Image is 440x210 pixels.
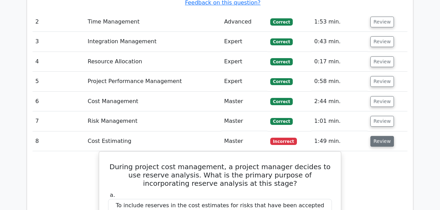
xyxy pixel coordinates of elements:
td: Integration Management [85,32,221,52]
td: 2:44 min. [311,92,368,111]
td: 1:53 min. [311,12,368,32]
td: Project Performance Management [85,72,221,91]
td: Risk Management [85,111,221,131]
span: Correct [270,38,293,45]
td: 1:01 min. [311,111,368,131]
button: Review [370,136,394,147]
td: 1:49 min. [311,131,368,151]
button: Review [370,116,394,127]
button: Review [370,76,394,87]
td: Expert [221,72,267,91]
td: Cost Estimating [85,131,221,151]
td: Master [221,111,267,131]
td: 3 [33,32,85,52]
h5: During project cost management, a project manager decides to use reserve analysis. What is the pr... [107,163,333,188]
span: Incorrect [270,138,297,145]
td: 6 [33,92,85,111]
span: Correct [270,18,293,25]
td: Advanced [221,12,267,32]
span: Correct [270,98,293,105]
td: 8 [33,131,85,151]
td: Time Management [85,12,221,32]
td: 0:58 min. [311,72,368,91]
button: Review [370,17,394,27]
td: 0:17 min. [311,52,368,72]
span: Correct [270,58,293,65]
td: 5 [33,72,85,91]
td: 4 [33,52,85,72]
button: Review [370,96,394,107]
span: Correct [270,118,293,125]
td: 0:43 min. [311,32,368,52]
button: Review [370,36,394,47]
td: Cost Management [85,92,221,111]
td: 2 [33,12,85,32]
span: a. [110,192,115,198]
td: Master [221,131,267,151]
td: Resource Allocation [85,52,221,72]
td: Master [221,92,267,111]
span: Correct [270,78,293,85]
button: Review [370,56,394,67]
td: 7 [33,111,85,131]
td: Expert [221,32,267,52]
td: Expert [221,52,267,72]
